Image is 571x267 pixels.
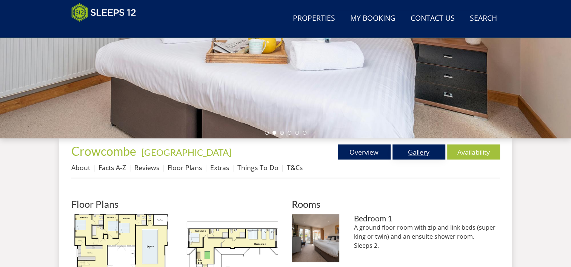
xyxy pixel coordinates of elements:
h3: Bedroom 1 [354,214,500,223]
a: Extras [210,163,229,172]
a: Overview [338,144,391,160]
a: Facts A-Z [99,163,126,172]
img: Bedroom 1 [292,214,340,262]
p: A ground floor room with zip and link beds (super king or twin) and an ensuite shower room. Sleep... [354,223,500,250]
a: About [71,163,90,172]
a: T&Cs [287,163,303,172]
a: [GEOGRAPHIC_DATA] [142,147,231,158]
a: Floor Plans [168,163,202,172]
a: Gallery [392,144,445,160]
span: Crowcombe [71,144,136,158]
span: - [139,147,231,158]
a: Properties [290,10,338,27]
a: My Booking [347,10,399,27]
h2: Floor Plans [71,199,280,209]
a: Contact Us [408,10,458,27]
a: Things To Do [237,163,279,172]
a: Search [467,10,500,27]
img: Sleeps 12 [71,3,136,22]
a: Crowcombe [71,144,139,158]
a: Availability [447,144,500,160]
iframe: Customer reviews powered by Trustpilot [68,26,147,33]
h2: Rooms [292,199,500,209]
a: Reviews [134,163,159,172]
